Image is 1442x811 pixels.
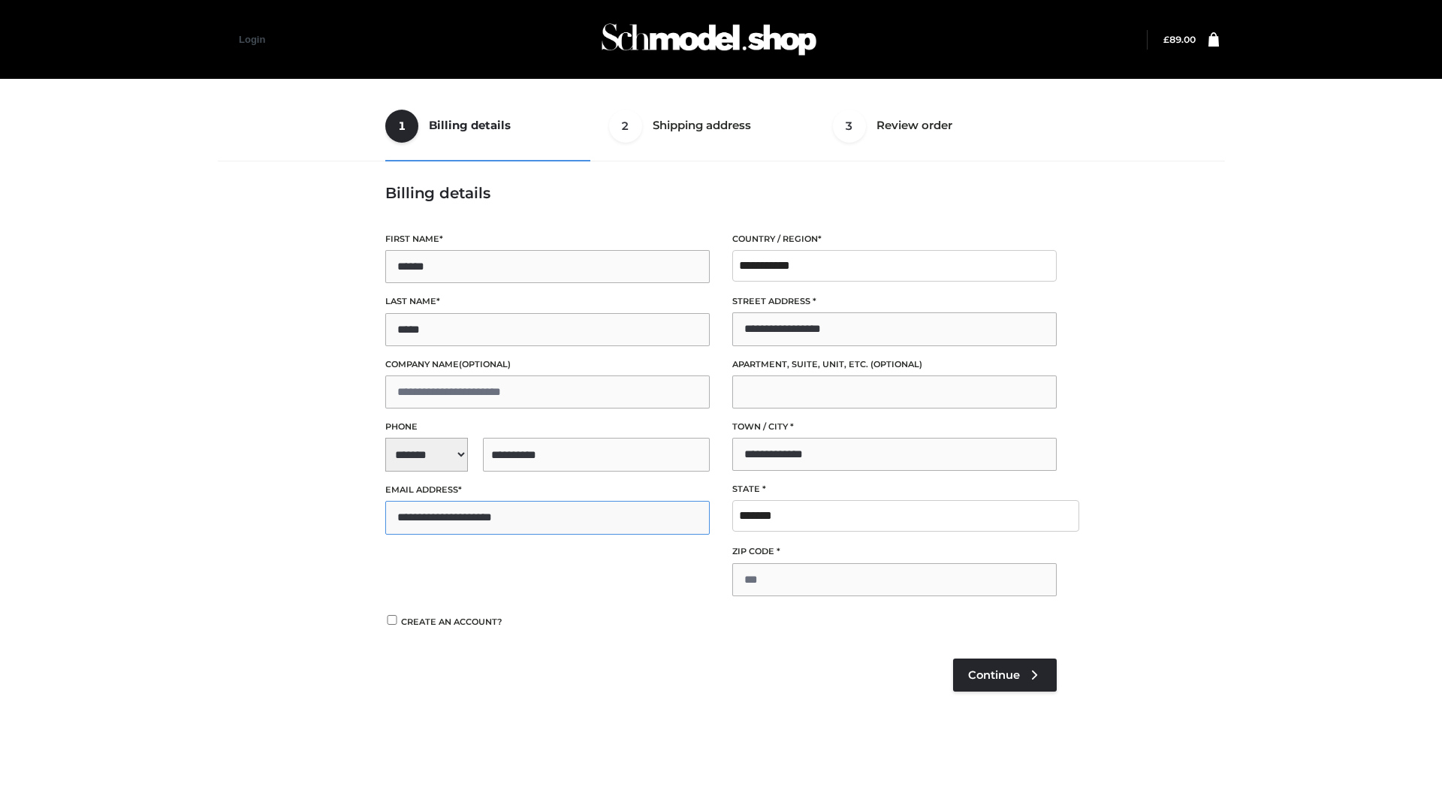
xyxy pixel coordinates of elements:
bdi: 89.00 [1163,34,1196,45]
span: (optional) [459,359,511,369]
label: Town / City [732,420,1057,434]
span: Continue [968,668,1020,682]
span: Create an account? [401,617,502,627]
label: Phone [385,420,710,434]
a: £89.00 [1163,34,1196,45]
label: First name [385,232,710,246]
input: Create an account? [385,615,399,625]
span: (optional) [870,359,922,369]
h3: Billing details [385,184,1057,202]
a: Continue [953,659,1057,692]
label: State [732,482,1057,496]
label: Street address [732,294,1057,309]
label: ZIP Code [732,544,1057,559]
a: Login [239,34,265,45]
label: Last name [385,294,710,309]
img: Schmodel Admin 964 [596,10,822,69]
label: Apartment, suite, unit, etc. [732,357,1057,372]
span: £ [1163,34,1169,45]
label: Email address [385,483,710,497]
label: Country / Region [732,232,1057,246]
label: Company name [385,357,710,372]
